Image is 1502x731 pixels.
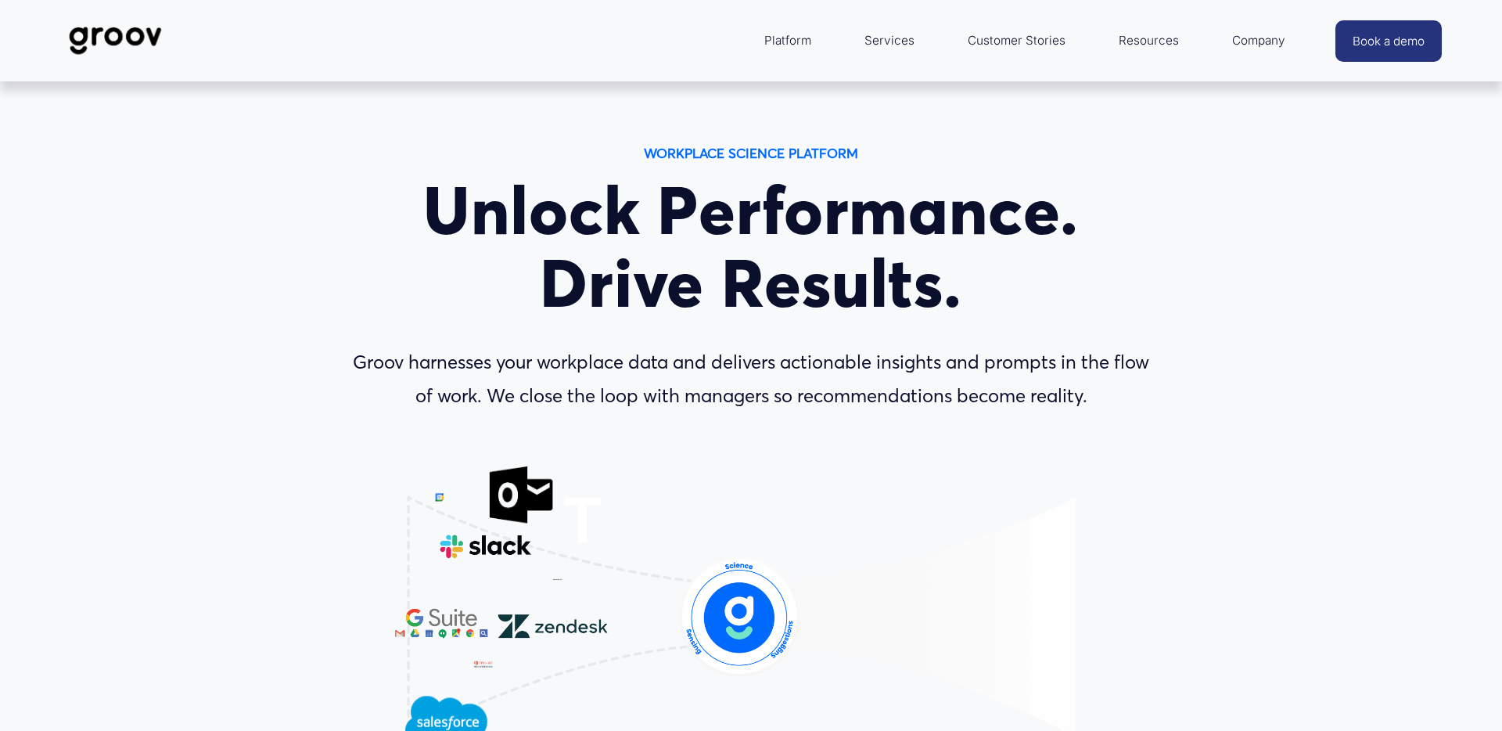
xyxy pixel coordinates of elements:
img: Groov | Workplace Science Platform | Unlock Performance | Drive Results [60,15,171,67]
span: Resources [1119,30,1179,52]
a: Customer Stories [960,22,1073,59]
p: Groov harnesses your workplace data and delivers actionable insights and prompts in the flow of w... [342,346,1160,413]
a: Book a demo [1335,20,1442,62]
span: Company [1232,30,1285,52]
h1: Unlock Performance. Drive Results. [342,175,1160,320]
a: Services [857,22,922,59]
a: folder dropdown [1111,22,1187,59]
a: folder dropdown [1224,22,1293,59]
strong: WORKPLACE SCIENCE PLATFORM [644,145,858,161]
span: Platform [764,30,811,52]
a: folder dropdown [756,22,819,59]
